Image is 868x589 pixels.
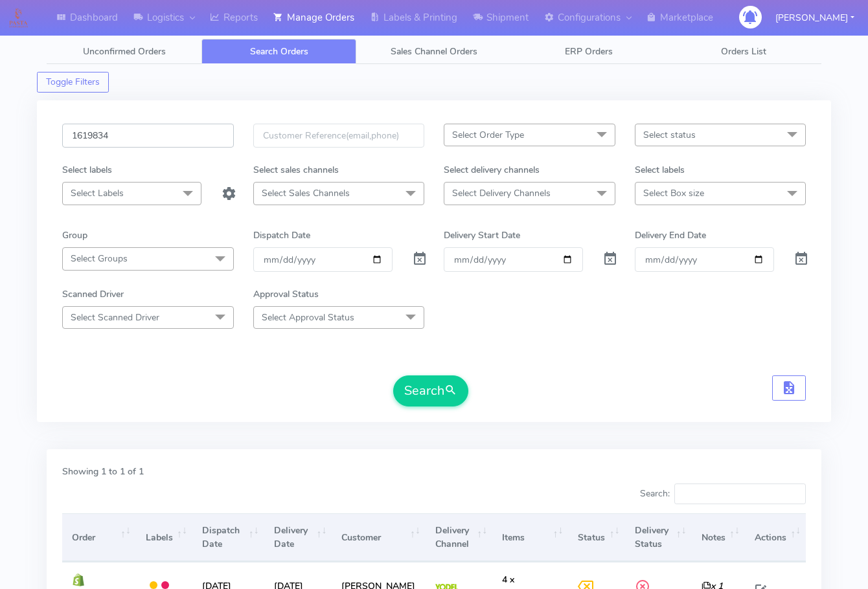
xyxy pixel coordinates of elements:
[568,513,624,562] th: Status: activate to sort column ascending
[62,124,234,148] input: Order Id
[253,287,319,301] label: Approval Status
[640,483,806,504] label: Search:
[62,465,144,478] label: Showing 1 to 1 of 1
[643,187,704,199] span: Select Box size
[250,45,308,58] span: Search Orders
[692,513,745,562] th: Notes: activate to sort column ascending
[264,513,332,562] th: Delivery Date: activate to sort column ascending
[444,228,520,242] label: Delivery Start Date
[62,287,124,301] label: Scanned Driver
[62,228,87,242] label: Group
[393,375,468,406] button: Search
[72,573,85,586] img: shopify.png
[37,72,109,93] button: Toggle Filters
[253,228,310,242] label: Dispatch Date
[391,45,477,58] span: Sales Channel Orders
[635,163,685,177] label: Select labels
[643,129,696,141] span: Select status
[492,513,568,562] th: Items: activate to sort column ascending
[253,163,339,177] label: Select sales channels
[192,513,264,562] th: Dispatch Date: activate to sort column ascending
[253,124,425,148] input: Customer Reference(email,phone)
[565,45,613,58] span: ERP Orders
[635,228,706,242] label: Delivery End Date
[426,513,492,562] th: Delivery Channel: activate to sort column ascending
[262,187,350,199] span: Select Sales Channels
[452,129,524,141] span: Select Order Type
[674,483,806,504] input: Search:
[262,311,354,324] span: Select Approval Status
[71,252,128,265] span: Select Groups
[452,187,551,199] span: Select Delivery Channels
[71,311,159,324] span: Select Scanned Driver
[62,513,136,562] th: Order: activate to sort column ascending
[47,39,821,64] ul: Tabs
[444,163,540,177] label: Select delivery channels
[83,45,166,58] span: Unconfirmed Orders
[62,163,112,177] label: Select labels
[136,513,192,562] th: Labels: activate to sort column ascending
[624,513,691,562] th: Delivery Status: activate to sort column ascending
[721,45,766,58] span: Orders List
[71,187,124,199] span: Select Labels
[332,513,425,562] th: Customer: activate to sort column ascending
[745,513,806,562] th: Actions: activate to sort column ascending
[766,5,864,31] button: [PERSON_NAME]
